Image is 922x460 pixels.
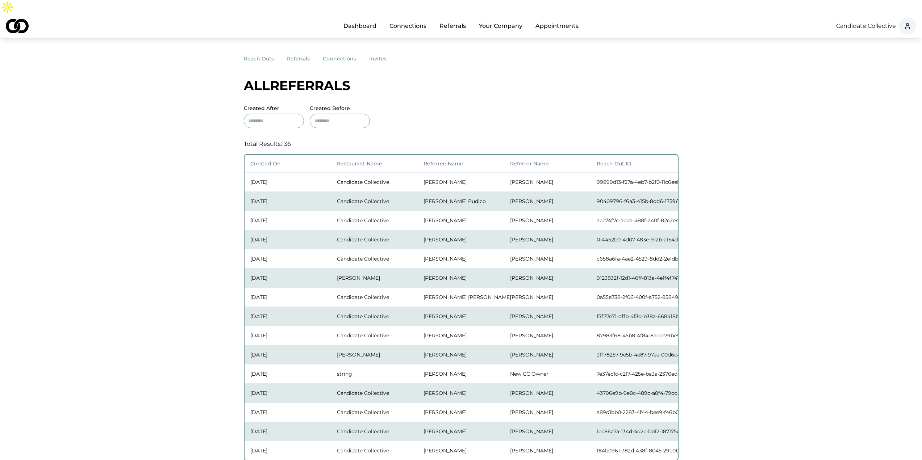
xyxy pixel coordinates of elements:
[434,19,472,33] a: Referrals
[331,155,418,172] th: Restaurant Name
[591,402,677,422] td: a89d1bb0-2283-4f44-bee9-f46b0c9d0db6
[244,106,304,111] label: Created After
[331,287,418,307] td: Candidate Collective
[504,191,591,211] td: [PERSON_NAME]
[245,402,331,422] td: [DATE]
[591,307,677,326] td: f5f77e71-dffb-4f3d-b38a-668418b95a56
[331,211,418,230] td: Candidate Collective
[323,52,369,65] button: connections
[245,249,331,268] td: [DATE]
[504,402,591,422] td: [PERSON_NAME]
[504,268,591,287] td: [PERSON_NAME]
[504,383,591,402] td: [PERSON_NAME]
[331,191,418,211] td: Candidate Collective
[591,287,677,307] td: 0a55e738-2f06-400f-a752-8584928e0a3e
[504,230,591,249] td: [PERSON_NAME]
[245,287,331,307] td: [DATE]
[331,268,418,287] td: [PERSON_NAME]
[418,441,504,460] td: [PERSON_NAME]
[504,155,591,172] th: Referrer Name
[369,52,400,65] button: invites
[591,211,677,230] td: acc74f7c-acda-488f-a40f-82c2e47b5655
[244,140,679,148] div: Total Results: 136
[331,326,418,345] td: Candidate Collective
[245,326,331,345] td: [DATE]
[418,345,504,364] td: [PERSON_NAME]
[504,345,591,364] td: [PERSON_NAME]
[245,211,331,230] td: [DATE]
[245,172,331,191] td: [DATE]
[418,191,504,211] td: [PERSON_NAME] Pudico
[287,52,323,65] button: referrals
[245,364,331,383] td: [DATE]
[591,326,677,345] td: 87983f68-45b8-4f84-8acd-79be5e2833a9
[504,364,591,383] td: New CC Owner
[591,172,677,191] td: 99899d13-f27a-4eb7-b2f0-11c6eeb2a52a
[504,249,591,268] td: [PERSON_NAME]
[836,22,896,30] button: Candidate Collective
[245,422,331,441] td: [DATE]
[504,211,591,230] td: [PERSON_NAME]
[331,383,418,402] td: Candidate Collective
[331,249,418,268] td: Candidate Collective
[338,19,584,33] nav: Main
[418,249,504,268] td: [PERSON_NAME]
[310,106,370,111] label: Created Before
[245,230,331,249] td: [DATE]
[418,326,504,345] td: [PERSON_NAME]
[591,249,677,268] td: c658a6fa-4ae2-4529-8dd2-2e1db676f24e
[504,326,591,345] td: [PERSON_NAME]
[591,191,677,211] td: 90409796-f6a3-415b-8dd6-175968a7eee2
[338,19,382,33] a: Dashboard
[504,441,591,460] td: [PERSON_NAME]
[591,230,677,249] td: 014452b0-4d07-483e-912b-a154ddd43018
[418,307,504,326] td: [PERSON_NAME]
[331,422,418,441] td: Candidate Collective
[245,268,331,287] td: [DATE]
[504,422,591,441] td: [PERSON_NAME]
[418,172,504,191] td: [PERSON_NAME]
[504,287,591,307] td: [PERSON_NAME]
[245,441,331,460] td: [DATE]
[245,307,331,326] td: [DATE]
[245,345,331,364] td: [DATE]
[245,191,331,211] td: [DATE]
[591,441,677,460] td: f84b0961-382d-438f-8045-29c0b83fad88
[530,19,584,33] a: Appointments
[245,155,331,172] th: Created On
[418,211,504,230] td: [PERSON_NAME]
[331,230,418,249] td: Candidate Collective
[418,422,504,441] td: [PERSON_NAME]
[473,19,528,33] button: Your Company
[331,402,418,422] td: Candidate Collective
[331,307,418,326] td: Candidate Collective
[418,230,504,249] td: [PERSON_NAME]
[591,422,677,441] td: 1ec86a7a-134d-4d2c-bbf2-187175c46c3e
[331,364,418,383] td: string
[244,52,287,65] button: reach outs
[331,172,418,191] td: Candidate Collective
[591,383,677,402] td: 43796e9b-9e8c-489c-a8f4-79cd53166c95
[591,155,677,172] th: Reach Out ID
[418,402,504,422] td: [PERSON_NAME]
[591,364,677,383] td: 7e37ec1c-c217-425e-ba3a-2370ed30ec58
[244,78,679,93] div: All referrals
[504,172,591,191] td: [PERSON_NAME]
[331,441,418,460] td: Candidate Collective
[418,287,504,307] td: [PERSON_NAME] [PERSON_NAME]
[245,383,331,402] td: [DATE]
[418,155,504,172] th: Referree Name
[591,268,677,287] td: 9123832f-12d1-46ff-813a-4e1f4f74709a
[418,268,504,287] td: [PERSON_NAME]
[418,383,504,402] td: [PERSON_NAME]
[6,19,29,33] img: logo
[418,364,504,383] td: [PERSON_NAME]
[504,307,591,326] td: [PERSON_NAME]
[591,345,677,364] td: 3ff78257-9e5b-4e87-97ee-00d6c44f0075
[384,19,432,33] a: Connections
[331,345,418,364] td: [PERSON_NAME]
